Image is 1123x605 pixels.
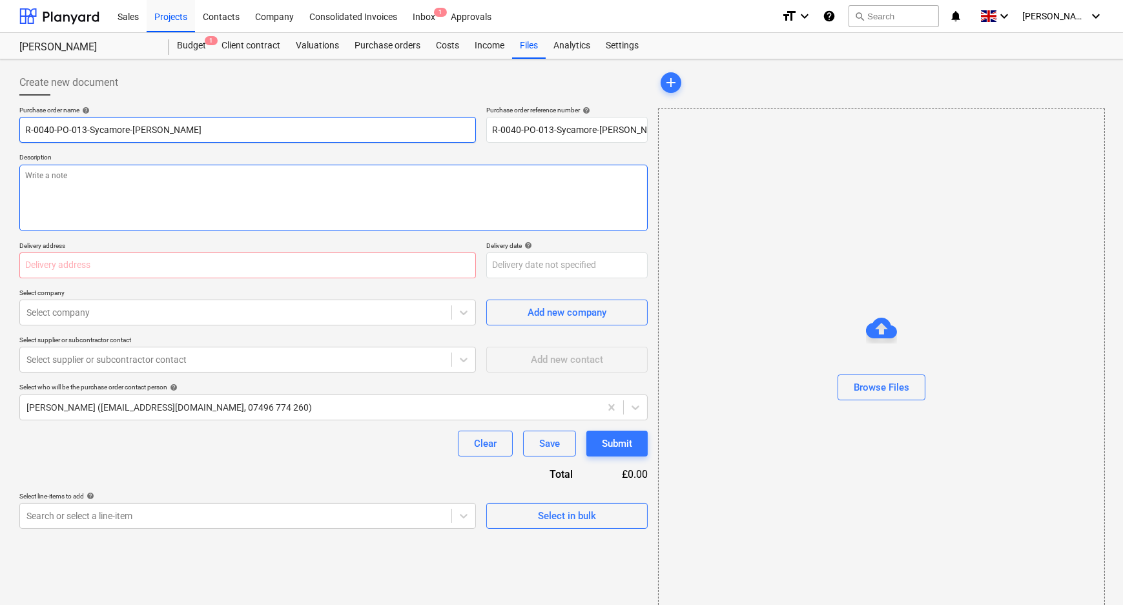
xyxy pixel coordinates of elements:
[512,33,546,59] a: Files
[486,252,648,278] input: Delivery date not specified
[467,33,512,59] a: Income
[1088,8,1104,24] i: keyboard_arrow_down
[19,106,476,114] div: Purchase order name
[797,8,812,24] i: keyboard_arrow_down
[546,33,598,59] a: Analytics
[538,508,596,524] div: Select in bulk
[486,117,648,143] input: Reference number
[19,241,476,252] p: Delivery address
[169,33,214,59] div: Budget
[19,117,476,143] input: Document name
[480,467,593,482] div: Total
[854,379,909,396] div: Browse Files
[347,33,428,59] a: Purchase orders
[79,107,90,114] span: help
[663,75,679,90] span: add
[19,75,118,90] span: Create new document
[598,33,646,59] a: Settings
[580,107,590,114] span: help
[996,8,1012,24] i: keyboard_arrow_down
[19,153,648,164] p: Description
[19,41,154,54] div: [PERSON_NAME]
[474,435,497,452] div: Clear
[522,241,532,249] span: help
[602,435,632,452] div: Submit
[84,492,94,500] span: help
[593,467,648,482] div: £0.00
[823,8,836,24] i: Knowledge base
[949,8,962,24] i: notifications
[205,36,218,45] span: 1
[19,336,476,347] p: Select supplier or subcontractor contact
[528,304,606,321] div: Add new company
[486,503,648,529] button: Select in bulk
[838,374,925,400] button: Browse Files
[19,492,476,500] div: Select line-items to add
[434,8,447,17] span: 1
[428,33,467,59] a: Costs
[19,383,648,391] div: Select who will be the purchase order contact person
[288,33,347,59] a: Valuations
[586,431,648,456] button: Submit
[854,11,865,21] span: search
[1058,543,1123,605] iframe: Chat Widget
[458,431,513,456] button: Clear
[486,106,648,114] div: Purchase order reference number
[849,5,939,27] button: Search
[19,289,476,300] p: Select company
[1022,11,1087,21] span: [PERSON_NAME]
[167,384,178,391] span: help
[19,252,476,278] input: Delivery address
[486,300,648,325] button: Add new company
[781,8,797,24] i: format_size
[486,241,648,250] div: Delivery date
[169,33,214,59] a: Budget1
[539,435,560,452] div: Save
[523,431,576,456] button: Save
[214,33,288,59] a: Client contract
